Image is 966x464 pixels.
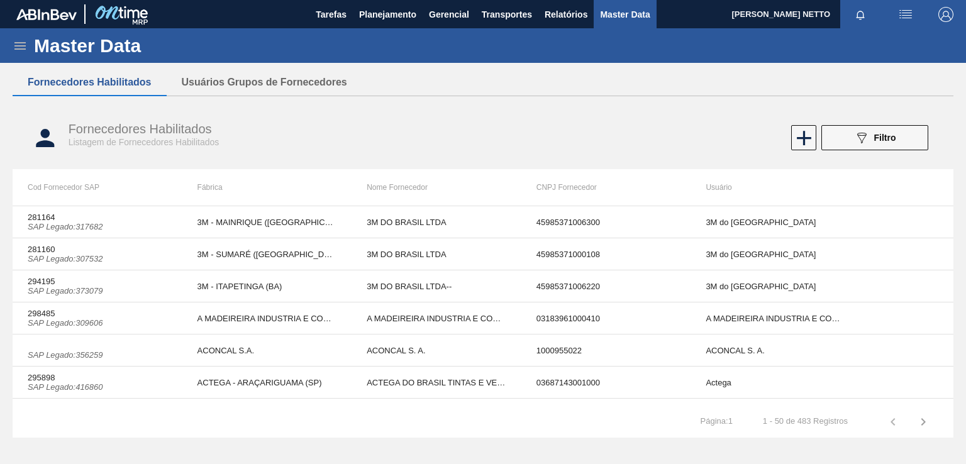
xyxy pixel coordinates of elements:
[521,169,691,206] th: CNPJ Fornecedor
[69,122,212,136] span: Fornecedores Habilitados
[28,318,103,328] i: SAP Legado : 309606
[13,238,182,270] td: 281160
[352,238,521,270] td: 3M DO BRASIL LTDA
[182,399,352,431] td: ACTEGA DO BRASIL - [PERSON_NAME] DE PARNAIBA
[13,206,182,238] td: 281164
[352,334,521,367] td: ACONCAL S. A.
[691,206,860,238] td: 3M do [GEOGRAPHIC_DATA]
[28,286,103,296] i: SAP Legado : 373079
[691,270,860,302] td: 3M do [GEOGRAPHIC_DATA]
[13,270,182,302] td: 294195
[521,302,691,334] td: 03183961000410
[748,406,863,426] td: 1 - 50 de 483 Registros
[521,399,691,431] td: 03687143000454
[691,238,860,270] td: 3M do [GEOGRAPHIC_DATA]
[691,334,860,367] td: ACONCAL S. A.
[182,367,352,399] td: ACTEGA - ARAÇARIGUAMA (SP)
[13,302,182,334] td: 298485
[16,9,77,20] img: TNhmsLtSVTkK8tSr43FrP2fwEKptu5GPRR3wAAAABJRU5ErkJggg==
[182,238,352,270] td: 3M - SUMARÉ ([GEOGRAPHIC_DATA])
[521,270,691,302] td: 45985371006220
[352,206,521,238] td: 3M DO BRASIL LTDA
[482,7,532,22] span: Transportes
[13,399,182,431] td: 309263
[167,69,362,96] button: Usuários Grupos de Fornecedores
[182,270,352,302] td: 3M - ITAPETINGA (BA)
[898,7,913,22] img: userActions
[691,302,860,334] td: A MADEIREIRA INDUSTRIA E COMERCIO LTDA
[521,334,691,367] td: 1000955022
[359,7,416,22] span: Planejamento
[352,399,521,431] td: ACTEGA DO BRASIL TINTAS E VERNIZES
[521,238,691,270] td: 45985371000108
[938,7,953,22] img: Logout
[352,169,521,206] th: Nome Fornecedor
[182,302,352,334] td: A MADEIREIRA INDUSTRIA E COMERCIO LTDA - CARIACICA
[691,367,860,399] td: Actega
[13,69,167,96] button: Fornecedores Habilitados
[28,222,103,231] i: SAP Legado : 317682
[352,270,521,302] td: 3M DO BRASIL LTDA--
[28,350,103,360] i: SAP Legado : 356259
[821,125,928,150] button: Filtro
[352,302,521,334] td: A MADEIREIRA INDUSTRIA E COMERCIO
[182,334,352,367] td: ACONCAL S.A.
[874,133,896,143] span: Filtro
[316,7,347,22] span: Tarefas
[545,7,587,22] span: Relatórios
[429,7,469,22] span: Gerencial
[28,254,103,263] i: SAP Legado : 307532
[691,169,860,206] th: Usuário
[600,7,650,22] span: Master Data
[840,6,880,23] button: Notificações
[34,38,257,53] h1: Master Data
[352,367,521,399] td: ACTEGA DO BRASIL TINTAS E VERNIZES
[28,382,103,392] i: SAP Legado : 416860
[69,137,219,147] span: Listagem de Fornecedores Habilitados
[182,206,352,238] td: 3M - MAINRIQUE ([GEOGRAPHIC_DATA])
[691,399,860,431] td: Actega
[13,169,182,206] th: Cod Fornecedor SAP
[790,125,815,150] div: Novo Fornecedor
[521,206,691,238] td: 45985371006300
[182,169,352,206] th: Fábrica
[815,125,935,150] div: Filtrar Fornecedor
[686,406,748,426] td: Página : 1
[13,367,182,399] td: 295898
[521,367,691,399] td: 03687143001000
